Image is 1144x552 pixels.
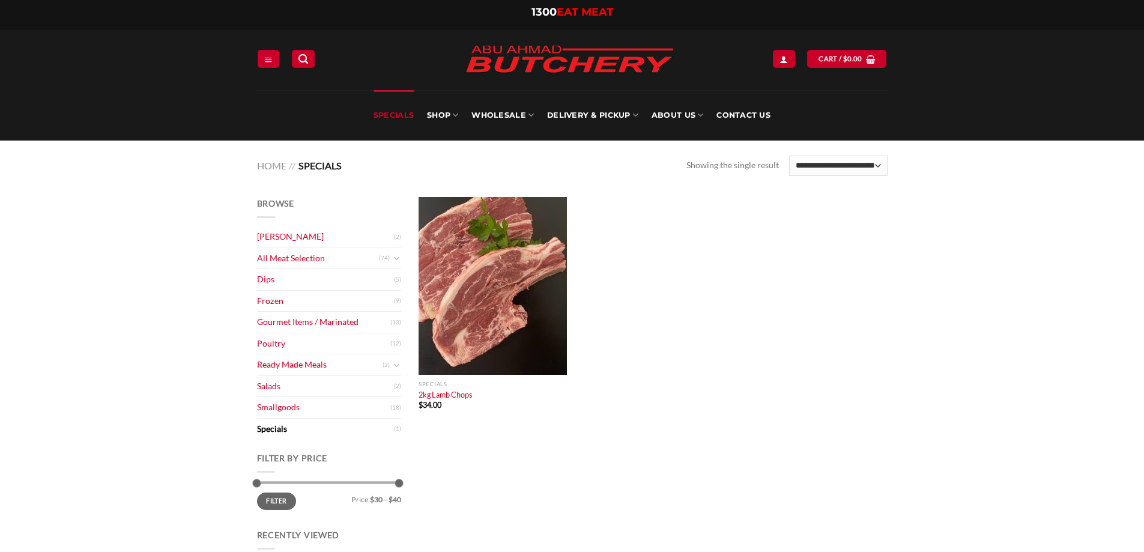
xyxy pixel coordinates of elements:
[789,156,887,176] select: Shop order
[394,377,401,395] span: (2)
[394,228,401,246] span: (2)
[374,90,414,141] a: Specials
[257,269,394,290] a: Dips
[471,90,534,141] a: Wholesale
[419,400,423,410] span: $
[257,354,383,375] a: Ready Made Meals
[531,5,557,19] span: 1300
[257,453,328,463] span: Filter by price
[292,50,315,67] a: Search
[257,419,394,440] a: Specials
[257,333,390,354] a: Poultry
[419,390,473,399] a: 2kg Lamb Chops
[393,359,401,372] button: Toggle
[557,5,613,19] span: EAT MEAT
[773,50,794,67] a: Login
[716,90,770,141] a: Contact Us
[390,399,401,417] span: (18)
[393,252,401,265] button: Toggle
[289,160,295,171] span: //
[257,226,394,247] a: [PERSON_NAME]
[257,198,294,208] span: Browse
[419,381,567,387] p: Specials
[419,197,567,375] a: 2kg Lamb Chops
[419,400,441,410] bdi: 34.00
[257,397,390,418] a: Smallgoods
[298,160,342,171] span: Specials
[257,530,340,540] span: Recently Viewed
[394,271,401,289] span: (5)
[427,90,458,141] a: SHOP
[843,53,847,64] span: $
[257,376,394,397] a: Salads
[547,90,638,141] a: Delivery & Pickup
[257,312,390,333] a: Gourmet Items / Marinated
[257,291,394,312] a: Frozen
[455,37,683,83] img: Abu Ahmad Butchery
[394,420,401,438] span: (1)
[652,90,703,141] a: About Us
[531,5,613,19] a: 1300EAT MEAT
[257,248,379,269] a: All Meat Selection
[389,495,401,504] span: $40
[390,314,401,332] span: (13)
[686,159,779,172] p: Showing the single result
[390,335,401,353] span: (12)
[419,197,567,375] img: Lamb_forequarter_Chops (per 1Kg)
[258,50,279,67] a: Menu
[383,356,390,374] span: (2)
[394,292,401,310] span: (9)
[843,55,862,62] bdi: 0.00
[379,249,390,267] span: (74)
[257,493,401,503] div: Price: —
[819,53,862,64] span: Cart /
[257,493,297,509] button: Filter
[807,50,886,67] a: Cart / $0.00
[370,495,383,504] span: $30
[257,160,286,171] a: Home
